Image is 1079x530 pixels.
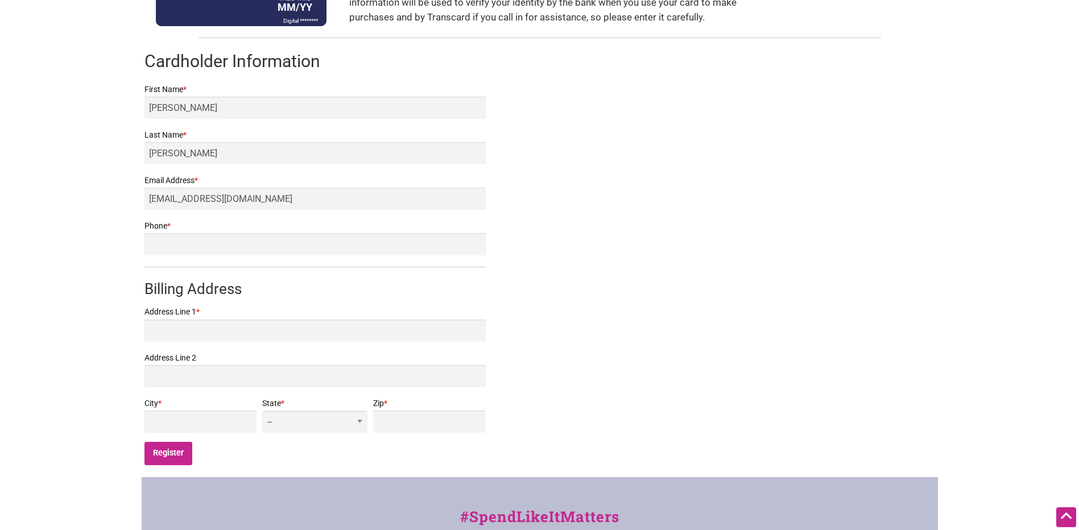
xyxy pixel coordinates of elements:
[144,305,486,319] label: Address Line 1
[144,219,486,233] label: Phone
[373,396,486,411] label: Zip
[262,396,367,411] label: State
[144,442,193,465] input: Register
[144,351,486,365] label: Address Line 2
[144,128,486,142] label: Last Name
[1056,507,1076,527] div: Scroll Back to Top
[144,279,486,299] h3: Billing Address
[144,396,257,411] label: City
[144,82,486,97] label: First Name
[144,173,486,188] label: Email Address
[144,49,935,73] h2: Cardholder Information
